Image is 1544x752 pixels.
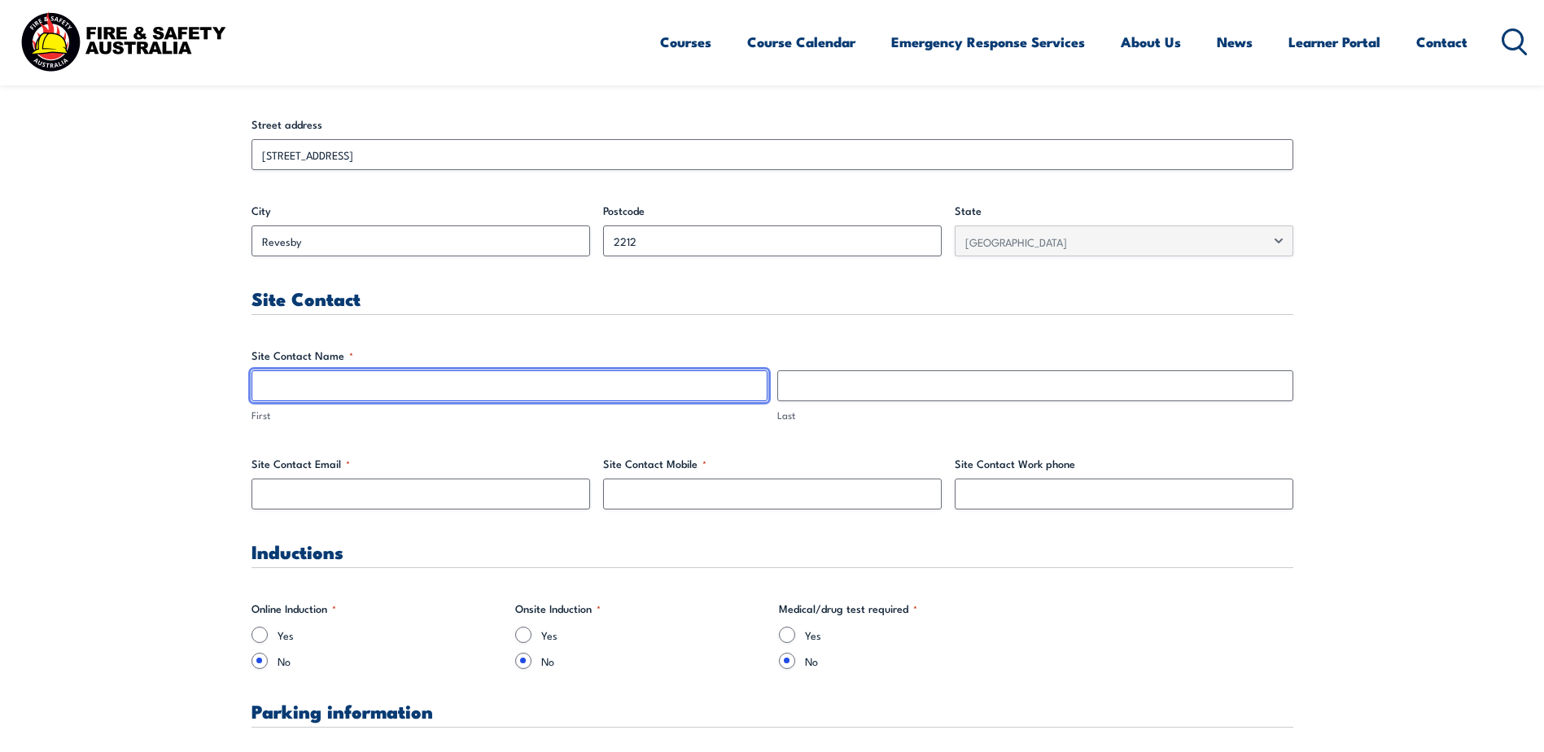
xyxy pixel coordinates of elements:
[779,601,917,617] legend: Medical/drug test required
[252,456,590,472] label: Site Contact Email
[278,653,502,669] label: No
[660,20,711,63] a: Courses
[1288,20,1380,63] a: Learner Portal
[891,20,1085,63] a: Emergency Response Services
[252,116,1293,133] label: Street address
[252,289,1293,308] h3: Site Contact
[1121,20,1181,63] a: About Us
[1416,20,1467,63] a: Contact
[603,203,942,219] label: Postcode
[955,203,1293,219] label: State
[278,627,502,643] label: Yes
[1217,20,1253,63] a: News
[252,702,1293,720] h3: Parking information
[541,653,766,669] label: No
[252,348,353,364] legend: Site Contact Name
[955,456,1293,472] label: Site Contact Work phone
[515,601,601,617] legend: Onsite Induction
[805,627,1030,643] label: Yes
[252,408,768,423] label: First
[805,653,1030,669] label: No
[252,203,590,219] label: City
[252,542,1293,561] h3: Inductions
[777,408,1293,423] label: Last
[541,627,766,643] label: Yes
[252,601,336,617] legend: Online Induction
[747,20,855,63] a: Course Calendar
[603,456,942,472] label: Site Contact Mobile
